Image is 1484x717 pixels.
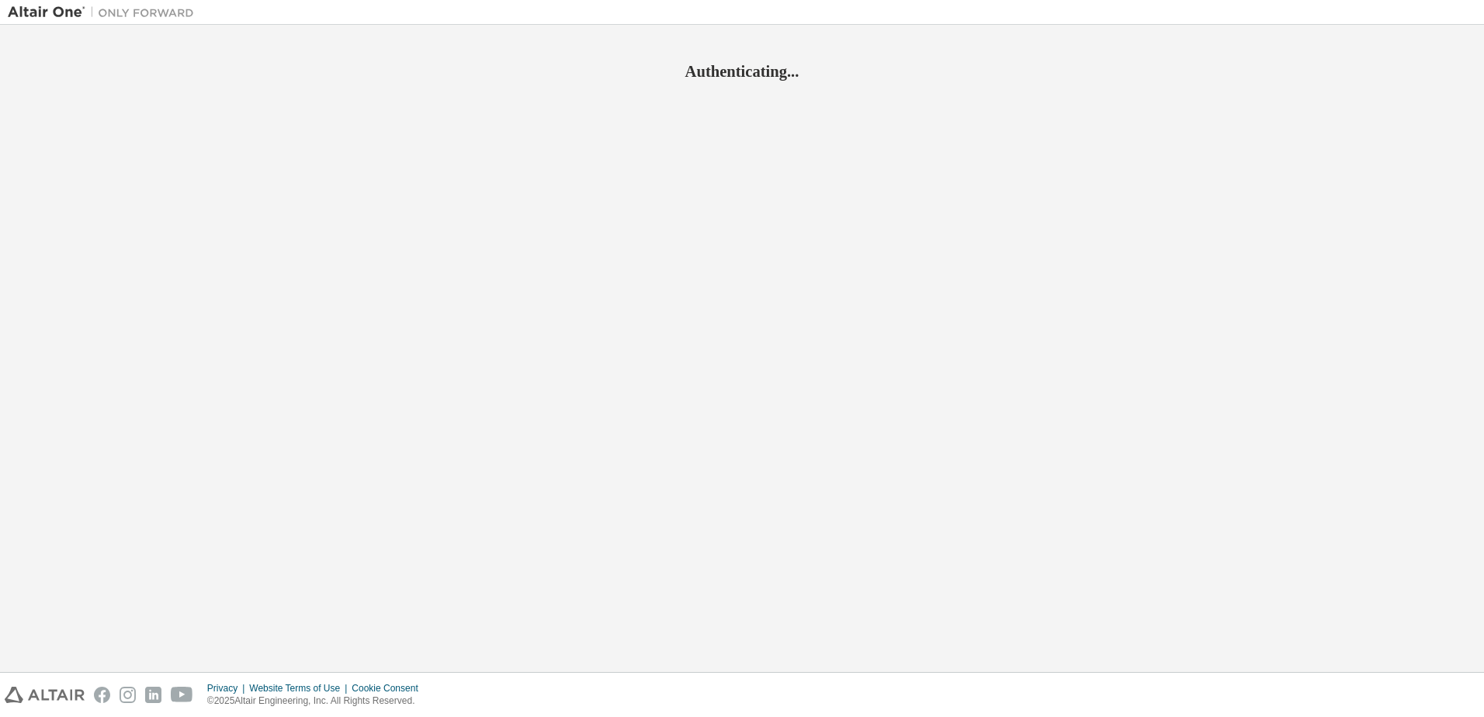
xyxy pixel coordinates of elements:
img: youtube.svg [171,687,193,703]
div: Cookie Consent [352,682,427,694]
p: © 2025 Altair Engineering, Inc. All Rights Reserved. [207,694,428,708]
div: Privacy [207,682,249,694]
img: facebook.svg [94,687,110,703]
h2: Authenticating... [8,61,1476,81]
img: altair_logo.svg [5,687,85,703]
div: Website Terms of Use [249,682,352,694]
img: Altair One [8,5,202,20]
img: instagram.svg [120,687,136,703]
img: linkedin.svg [145,687,161,703]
